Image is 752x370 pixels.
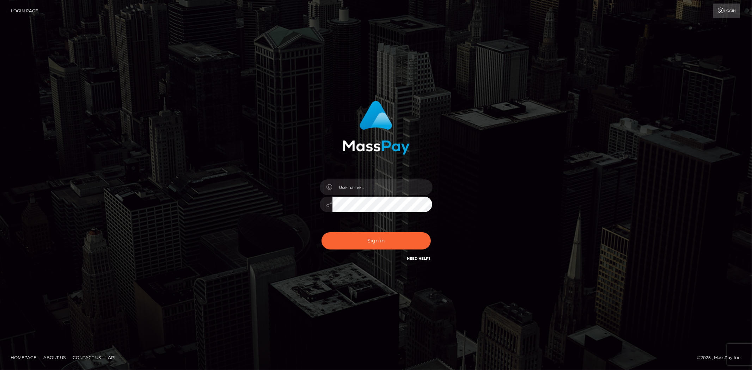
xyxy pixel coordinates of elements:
[332,179,433,195] input: Username...
[8,352,39,363] a: Homepage
[322,232,431,249] button: Sign in
[713,4,740,18] a: Login
[105,352,118,363] a: API
[697,354,747,362] div: © 2025 , MassPay Inc.
[41,352,68,363] a: About Us
[407,256,431,261] a: Need Help?
[70,352,104,363] a: Contact Us
[11,4,38,18] a: Login Page
[343,101,410,155] img: MassPay Login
